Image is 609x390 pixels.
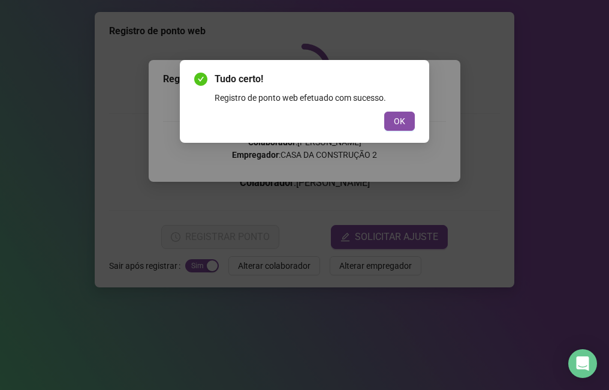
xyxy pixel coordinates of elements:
[194,73,207,86] span: check-circle
[394,115,405,128] span: OK
[384,112,415,131] button: OK
[568,349,597,378] div: Open Intercom Messenger
[215,72,415,86] span: Tudo certo!
[215,91,415,104] div: Registro de ponto web efetuado com sucesso.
